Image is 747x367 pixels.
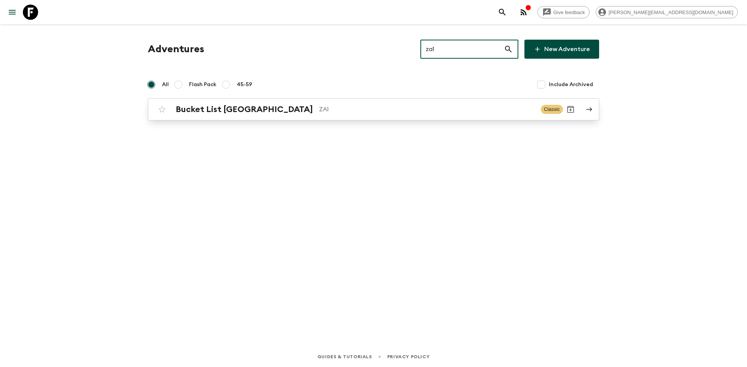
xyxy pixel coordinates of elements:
a: Privacy Policy [387,353,430,361]
h2: Bucket List [GEOGRAPHIC_DATA] [176,104,313,114]
span: Include Archived [549,81,593,88]
span: Classic [541,105,563,114]
p: ZA1 [319,105,535,114]
span: Give feedback [549,10,589,15]
button: search adventures [495,5,510,20]
span: All [162,81,169,88]
h1: Adventures [148,42,204,57]
span: Flash Pack [189,81,216,88]
span: [PERSON_NAME][EMAIL_ADDRESS][DOMAIN_NAME] [604,10,737,15]
span: 45-59 [237,81,252,88]
a: Bucket List [GEOGRAPHIC_DATA]ZA1ClassicArchive [148,98,599,120]
div: [PERSON_NAME][EMAIL_ADDRESS][DOMAIN_NAME] [596,6,738,18]
button: menu [5,5,20,20]
button: Archive [563,102,578,117]
a: Give feedback [537,6,590,18]
input: e.g. AR1, Argentina [420,38,504,60]
a: Guides & Tutorials [317,353,372,361]
a: New Adventure [524,40,599,59]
